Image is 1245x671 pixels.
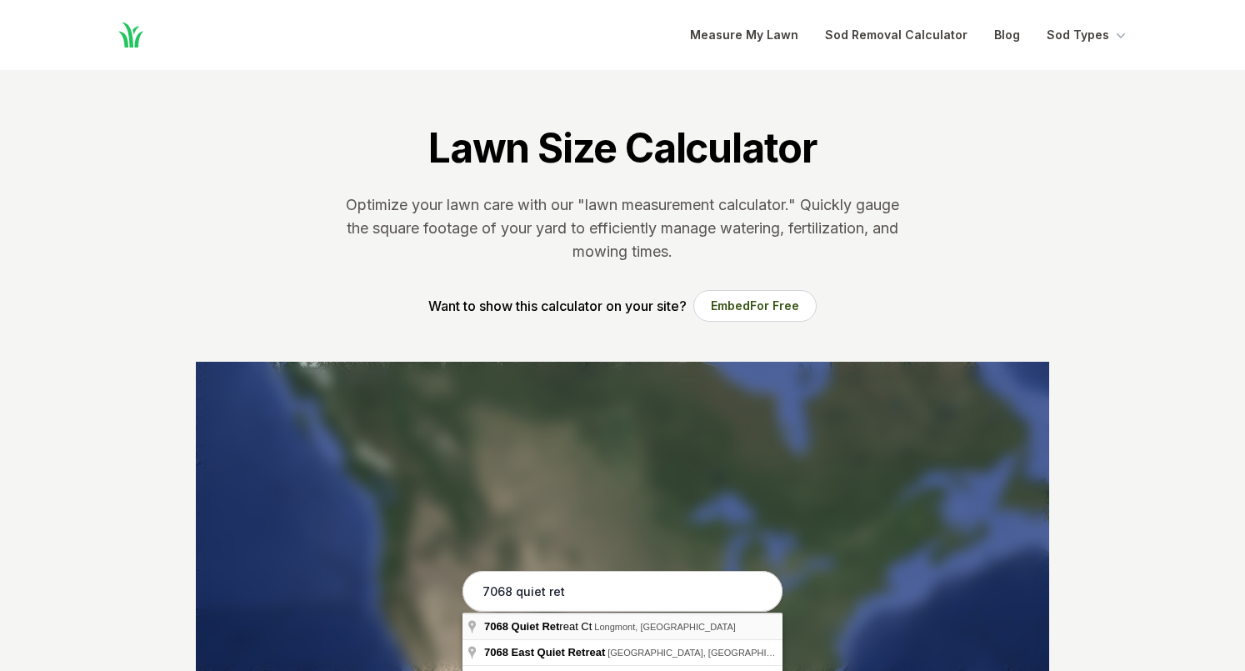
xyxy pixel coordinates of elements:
button: Sod Types [1047,25,1129,45]
a: Sod Removal Calculator [825,25,967,45]
h1: Lawn Size Calculator [428,123,817,173]
a: Measure My Lawn [690,25,798,45]
a: Blog [994,25,1020,45]
span: [GEOGRAPHIC_DATA], [GEOGRAPHIC_DATA] [607,648,803,658]
span: Quiet Ret [512,620,560,633]
p: Want to show this calculator on your site? [428,296,687,316]
p: Optimize your lawn care with our "lawn measurement calculator." Quickly gauge the square footage ... [342,193,902,263]
span: Longmont, [GEOGRAPHIC_DATA] [594,622,736,632]
span: 7068 [484,620,508,633]
input: Enter your address to get started [462,571,782,613]
button: EmbedFor Free [693,290,817,322]
span: 7068 East Quiet Retreat [484,646,605,658]
span: For Free [750,298,799,313]
span: reat Ct [484,620,594,633]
